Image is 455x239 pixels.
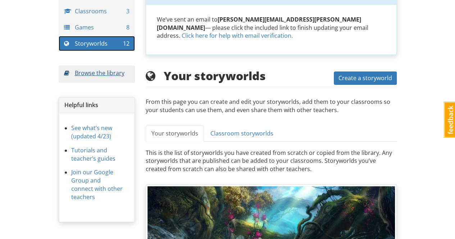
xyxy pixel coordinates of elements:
strong: [PERSON_NAME][EMAIL_ADDRESS][PERSON_NAME][DOMAIN_NAME] [157,15,361,32]
h2: Your storyworlds [146,69,266,82]
a: See what’s new (updated 4/23) [71,124,112,140]
span: 8 [126,23,129,32]
span: Create a storyworld [338,74,392,82]
a: Tutorials and teacher’s guides [71,146,115,162]
div: Helpful links [59,97,135,113]
a: Browse the library [75,69,124,77]
span: 12 [123,40,129,48]
button: Create a storyworld [334,72,397,85]
span: Your storyworlds [151,129,198,137]
p: From this page you can create and edit your storyworlds, add them to your classrooms so your stud... [146,98,397,121]
a: Storyworlds 12 [59,36,135,51]
span: Classroom storyworlds [210,129,273,137]
a: Click here for help with email verification. [182,32,293,40]
a: Games 8 [59,20,135,35]
a: Classrooms 3 [59,4,135,19]
p: We’ve sent an email to — please click the included link to finish updating your email address. [157,15,386,40]
a: Join our Google Group and connect with other teachers [71,168,123,201]
span: 3 [126,7,129,15]
p: This is the list of storyworlds you have created from scratch or copied from the library. Any sto... [146,149,397,181]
